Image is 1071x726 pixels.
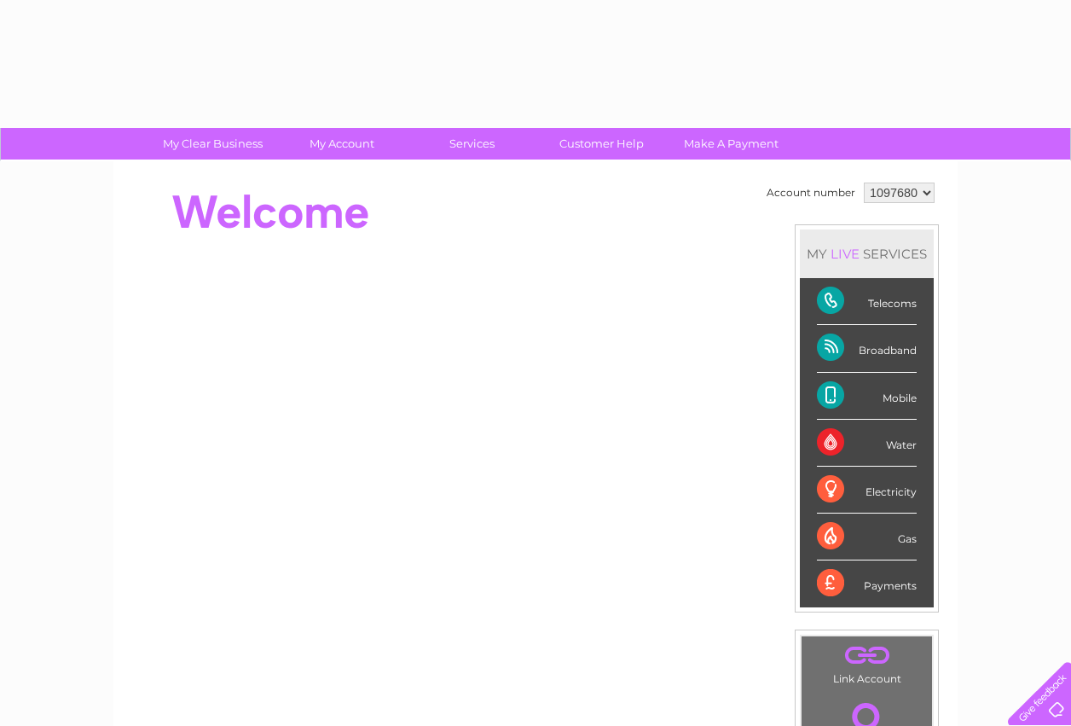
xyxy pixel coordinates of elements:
[817,373,917,420] div: Mobile
[806,641,928,671] a: .
[817,420,917,467] div: Water
[762,178,860,207] td: Account number
[800,229,934,278] div: MY SERVICES
[827,246,863,262] div: LIVE
[817,278,917,325] div: Telecoms
[817,325,917,372] div: Broadband
[801,636,933,689] td: Link Account
[402,128,542,160] a: Services
[817,467,917,514] div: Electricity
[142,128,283,160] a: My Clear Business
[531,128,672,160] a: Customer Help
[817,560,917,607] div: Payments
[817,514,917,560] div: Gas
[661,128,802,160] a: Make A Payment
[272,128,413,160] a: My Account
